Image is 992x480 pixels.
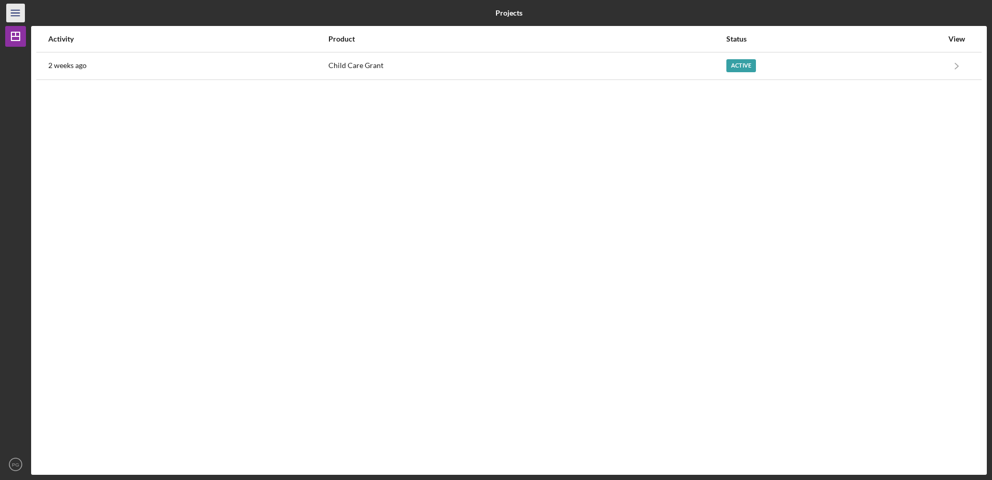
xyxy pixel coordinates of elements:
button: PG [5,454,26,475]
time: 2025-09-10 14:49 [48,61,87,70]
div: Activity [48,35,327,43]
div: Product [328,35,725,43]
b: Projects [495,9,522,17]
text: PG [12,462,19,468]
div: Status [726,35,943,43]
div: View [944,35,970,43]
div: Active [726,59,756,72]
div: Child Care Grant [328,53,725,79]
